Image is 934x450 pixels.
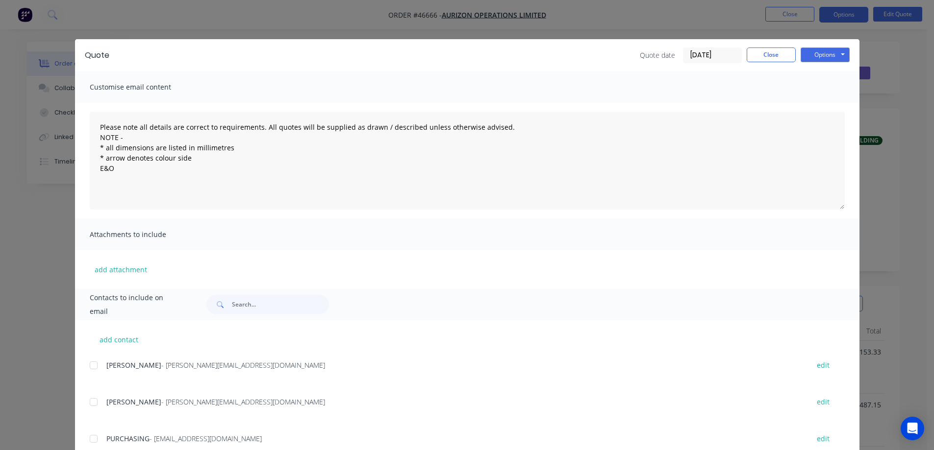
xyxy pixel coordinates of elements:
[747,47,796,62] button: Close
[161,360,325,370] span: - [PERSON_NAME][EMAIL_ADDRESS][DOMAIN_NAME]
[90,262,152,277] button: add attachment
[90,80,198,94] span: Customise email content
[90,228,198,241] span: Attachments to include
[232,295,329,314] input: Search...
[901,417,924,440] div: Open Intercom Messenger
[640,50,675,60] span: Quote date
[106,397,161,406] span: [PERSON_NAME]
[811,432,835,445] button: edit
[85,49,109,61] div: Quote
[106,360,161,370] span: [PERSON_NAME]
[90,291,182,318] span: Contacts to include on email
[150,434,262,443] span: - [EMAIL_ADDRESS][DOMAIN_NAME]
[811,358,835,372] button: edit
[801,47,850,62] button: Options
[90,112,845,210] textarea: Please note all details are correct to requirements. All quotes will be supplied as drawn / descr...
[90,332,149,347] button: add contact
[106,434,150,443] span: PURCHASING
[161,397,325,406] span: - [PERSON_NAME][EMAIL_ADDRESS][DOMAIN_NAME]
[811,395,835,408] button: edit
